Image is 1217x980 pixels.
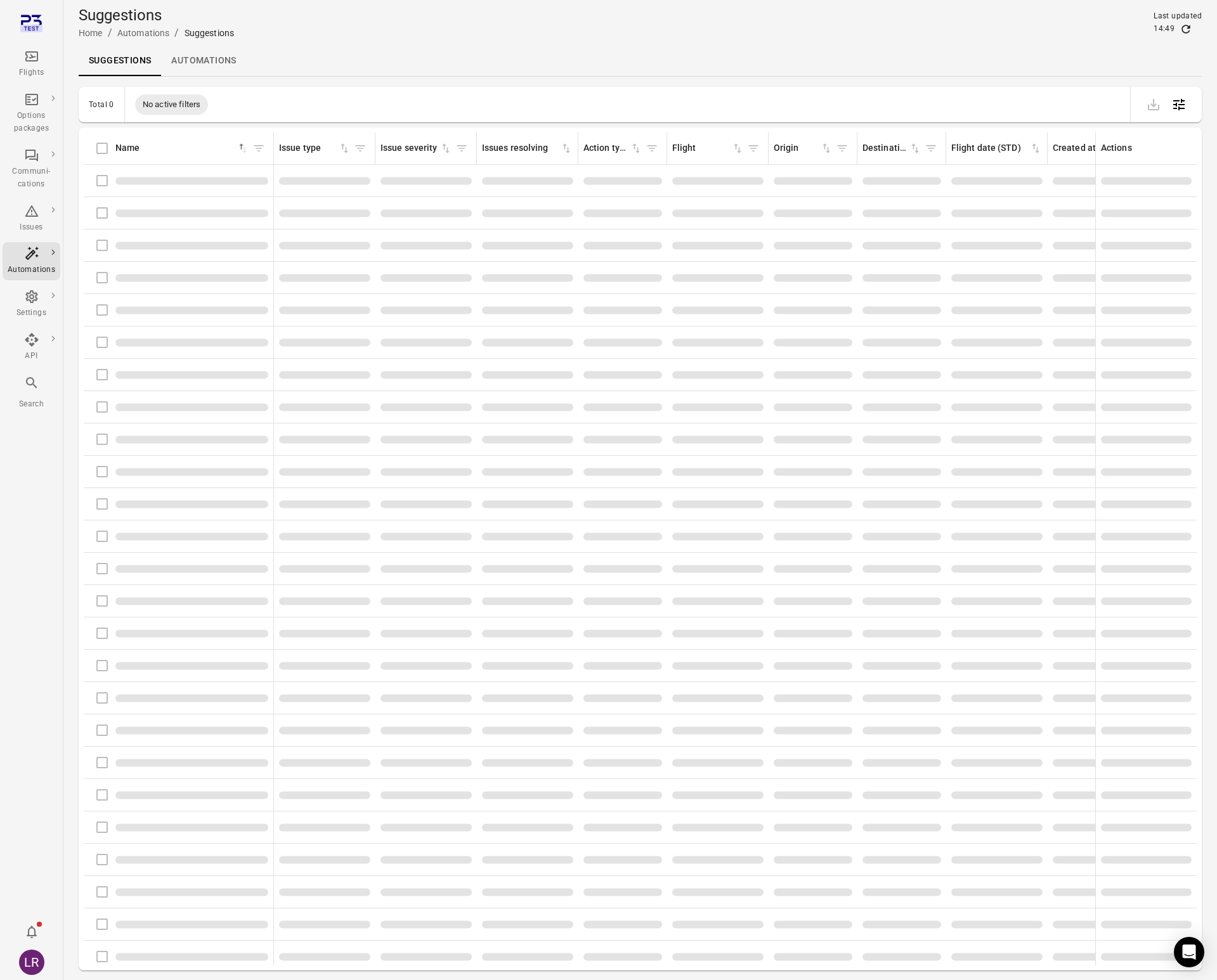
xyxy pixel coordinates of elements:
[452,139,471,158] span: Filter by issue severity
[79,46,1202,76] div: Local navigation
[3,328,60,366] a: API
[1141,98,1166,110] span: Please make a selection to export
[279,141,351,155] div: Sort by issue type in ascending order
[583,141,642,155] div: Sort by action types in ascending order
[19,919,44,945] button: Notifications
[89,100,114,109] div: Total 0
[1101,141,1192,155] div: Actions
[185,27,235,39] div: Suggestions
[1154,23,1175,35] div: 14:49
[774,141,833,155] div: Sort by origin in ascending order
[1053,141,1156,155] div: Sort by created at in ascending order
[951,141,1042,155] div: Sort by flight date (STD) in ascending order
[115,141,249,155] div: Sort by name in descending order
[1180,23,1192,35] button: Refresh data
[1154,10,1202,23] div: Last updated
[108,25,112,41] li: /
[3,285,60,323] a: Settings
[642,139,661,158] span: Filter by action types
[351,139,370,158] span: Filter by issue type
[1174,937,1204,967] div: Open Intercom Messenger
[8,67,55,79] div: Flights
[135,98,209,111] span: No active filters
[3,242,60,280] a: Automations
[672,141,744,155] div: Sort by flight in ascending order
[174,25,179,41] li: /
[161,46,246,76] a: Automations
[862,141,921,155] div: Sort by destination in ascending order
[8,221,55,234] div: Issues
[921,139,940,158] span: Filter by destination
[249,139,268,158] span: Filter by name
[14,945,49,980] button: Laufey Rut
[79,28,103,38] a: Home
[117,28,170,38] a: Automations
[3,88,60,139] a: Options packages
[3,45,60,83] a: Flights
[79,25,234,41] nav: Breadcrumbs
[79,46,161,76] a: Suggestions
[482,141,573,155] div: Sort by issues resolving in ascending order
[19,950,44,975] div: LR
[381,141,452,155] div: Sort by issue severity in ascending order
[8,398,55,411] div: Search
[1166,92,1192,117] button: Open table configuration
[3,144,60,195] a: Communi-cations
[8,350,55,363] div: API
[8,307,55,319] div: Settings
[833,139,852,158] span: Filter by origin
[8,110,55,135] div: Options packages
[79,5,234,25] h1: Suggestions
[3,200,60,238] a: Issues
[8,264,55,276] div: Automations
[744,139,763,158] span: Filter by flight
[8,165,55,191] div: Communi-cations
[3,371,60,414] button: Search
